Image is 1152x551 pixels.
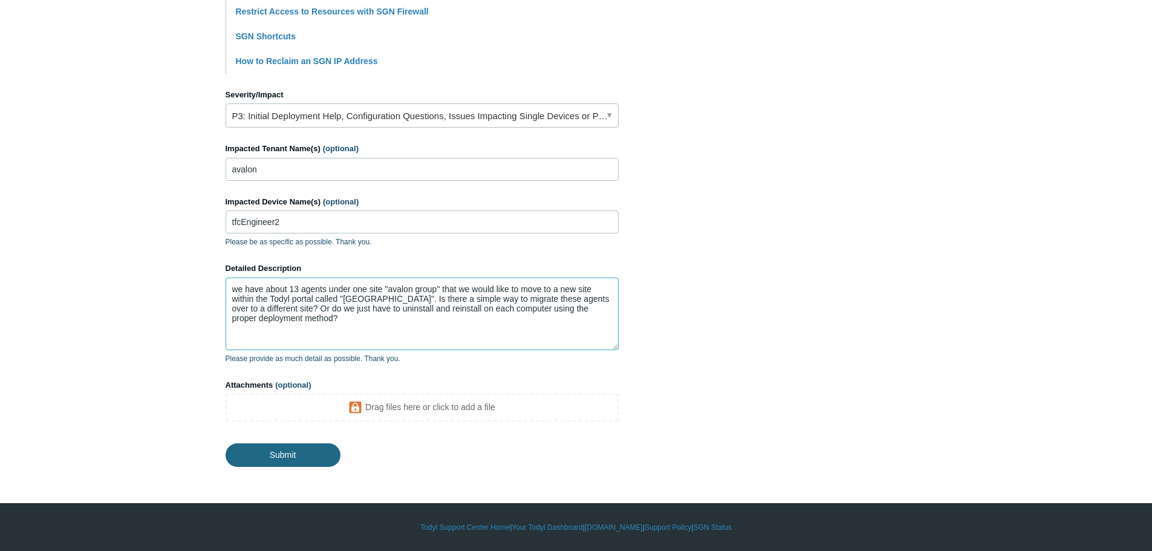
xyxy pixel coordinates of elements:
a: [DOMAIN_NAME] [585,522,643,533]
label: Severity/Impact [226,89,619,101]
p: Please provide as much detail as possible. Thank you. [226,353,619,364]
div: | | | | [226,522,927,533]
a: Your Todyl Dashboard [512,522,582,533]
p: Please be as specific as possible. Thank you. [226,236,619,247]
label: Impacted Tenant Name(s) [226,143,619,155]
a: P3: Initial Deployment Help, Configuration Questions, Issues Impacting Single Devices or Past Out... [226,103,619,128]
span: (optional) [323,144,359,153]
a: SGN Status [694,522,732,533]
span: (optional) [323,197,359,206]
input: Submit [226,443,340,466]
a: SGN Shortcuts [236,31,296,41]
span: (optional) [275,380,311,390]
a: How to Reclaim an SGN IP Address [236,56,378,66]
a: Restrict Access to Resources with SGN Firewall [236,7,429,16]
label: Impacted Device Name(s) [226,196,619,208]
label: Detailed Description [226,262,619,275]
a: Todyl Support Center Home [420,522,510,533]
a: Support Policy [645,522,691,533]
label: Attachments [226,379,619,391]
